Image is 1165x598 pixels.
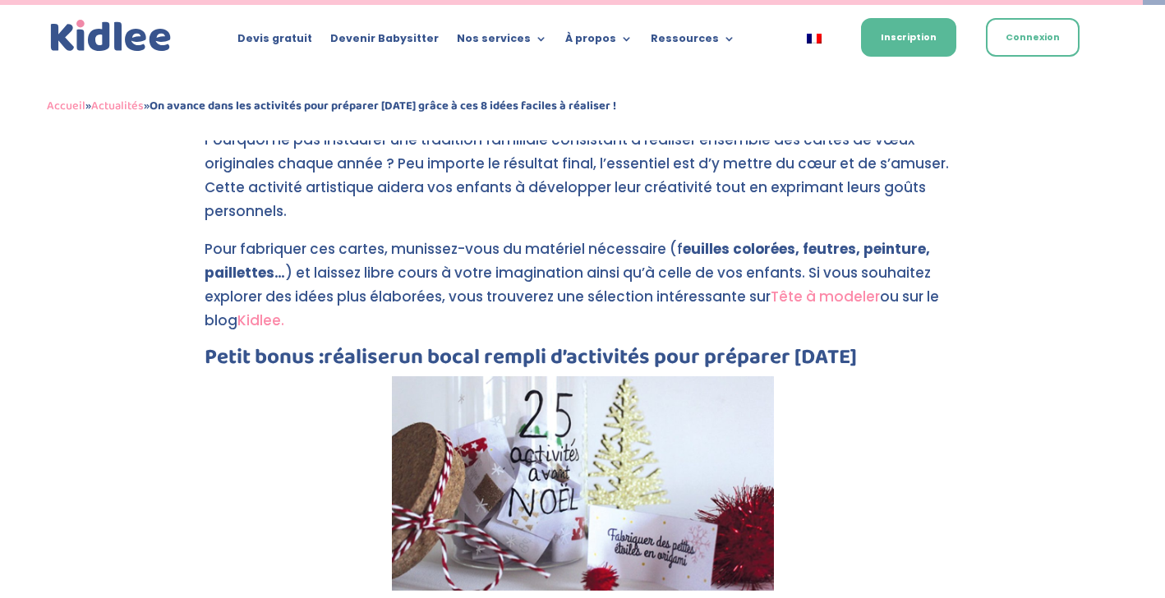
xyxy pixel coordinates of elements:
span: » » [47,96,616,116]
img: logo_kidlee_bleu [47,16,176,56]
a: Devis gratuit [237,33,312,51]
a: Kidlee. [237,310,284,330]
h3: réaliser [205,347,960,376]
a: Actualités [91,96,144,116]
p: Pourquoi ne pas instaurer une tradition familiale consistant à réaliser ensemble des cartes de vœ... [205,128,960,237]
a: Accueil [47,96,85,116]
a: Nos services [457,33,547,51]
strong: un bocal rempli d’activités pour préparer [DATE] [398,340,857,375]
strong: Petit bonus [205,340,315,375]
p: Pour fabriquer ces cartes, munissez-vous du matériel nécessaire (f ) et laissez libre cours à vot... [205,237,960,347]
a: Ressources [651,33,735,51]
a: Tête à modeler [771,287,880,306]
img: Français [807,34,822,44]
strong: On avance dans les activités pour préparer [DATE] grâce à ces 8 idées faciles à réaliser ! [150,96,616,116]
a: Inscription [861,18,956,57]
a: À propos [565,33,633,51]
a: Connexion [986,18,1080,57]
strong: euilles colorées, feutres, peinture, paillettes… [205,239,930,283]
strong: : [319,340,324,375]
a: Kidlee Logo [47,16,176,56]
a: Devenir Babysitter [330,33,439,51]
